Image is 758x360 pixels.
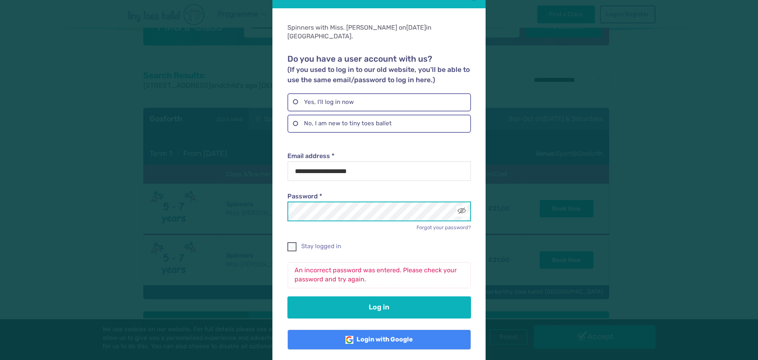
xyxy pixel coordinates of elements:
[287,54,471,85] h2: Do you have a user account with us?
[287,296,471,319] button: Log in
[287,23,471,41] div: Spinners with Miss. [PERSON_NAME] on in [GEOGRAPHIC_DATA].
[456,206,467,217] button: Toggle password visibility
[287,152,471,160] label: Email address *
[287,330,471,350] a: Login with Google
[287,242,471,251] label: Stay logged in
[287,66,470,84] small: (If you used to log in to our old website, you'll be able to use the same email/password to log i...
[287,93,471,111] label: Yes, I'll log in now
[417,224,471,230] a: Forgot your password?
[406,24,426,31] span: [DATE]
[287,115,471,133] label: No, I am new to tiny toes ballet
[287,262,471,288] p: An incorrect password was entered. Please check your password and try again.
[345,336,353,344] img: Google Logo
[287,192,471,201] label: Password *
